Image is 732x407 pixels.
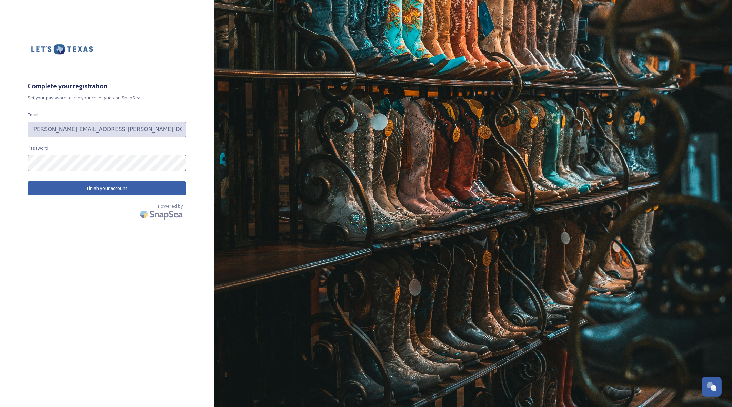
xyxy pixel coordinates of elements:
[28,95,186,101] span: Set your password to join your colleagues on SnapSea.
[28,181,186,195] button: Finish your account
[28,112,38,118] span: Email
[702,377,722,397] button: Open Chat
[158,203,183,210] span: Powered by
[28,28,97,71] img: travel-tx.png
[138,206,186,222] img: SnapSea Logo
[28,145,48,152] span: Password
[28,81,186,91] h3: Complete your registration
